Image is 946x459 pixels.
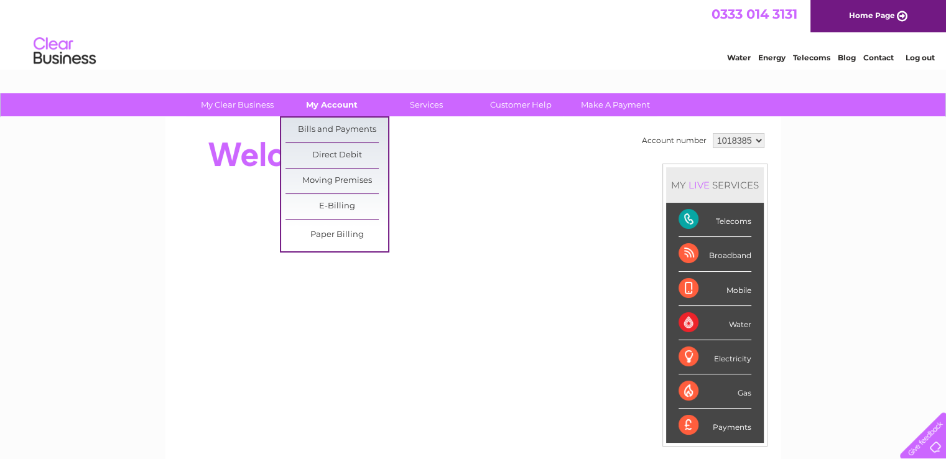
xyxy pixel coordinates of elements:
div: Mobile [679,272,751,306]
div: Gas [679,374,751,409]
a: 0333 014 3131 [712,6,797,22]
a: Telecoms [793,53,830,62]
a: Water [727,53,751,62]
div: LIVE [686,179,712,191]
div: Broadband [679,237,751,271]
a: Log out [905,53,934,62]
a: Direct Debit [285,143,388,168]
div: Clear Business is a trading name of Verastar Limited (registered in [GEOGRAPHIC_DATA] No. 3667643... [180,7,767,60]
a: Moving Premises [285,169,388,193]
a: Services [375,93,478,116]
div: Water [679,306,751,340]
a: E-Billing [285,194,388,219]
img: logo.png [33,32,96,70]
a: Blog [838,53,856,62]
div: Telecoms [679,203,751,237]
td: Account number [639,130,710,151]
a: Energy [758,53,786,62]
div: MY SERVICES [666,167,764,203]
a: Customer Help [470,93,572,116]
a: Bills and Payments [285,118,388,142]
div: Payments [679,409,751,442]
a: My Account [281,93,383,116]
a: Contact [863,53,894,62]
div: Electricity [679,340,751,374]
a: My Clear Business [186,93,289,116]
a: Make A Payment [564,93,667,116]
a: Paper Billing [285,223,388,248]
